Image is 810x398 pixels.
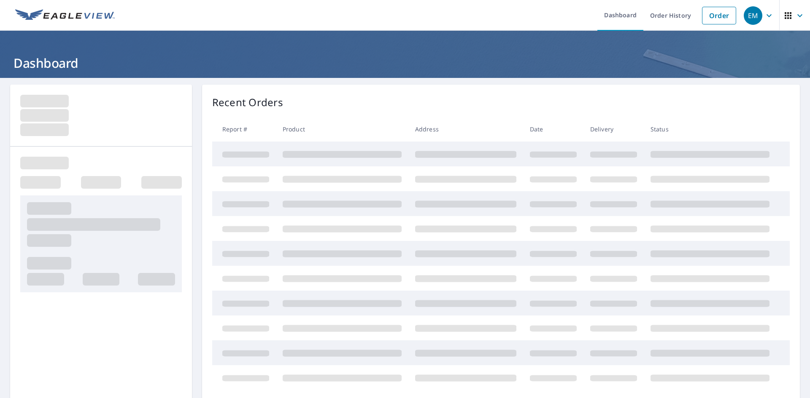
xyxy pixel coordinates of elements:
th: Report # [212,117,276,142]
img: EV Logo [15,9,115,22]
th: Product [276,117,408,142]
th: Delivery [583,117,644,142]
h1: Dashboard [10,54,800,72]
th: Date [523,117,583,142]
a: Order [702,7,736,24]
p: Recent Orders [212,95,283,110]
th: Status [644,117,776,142]
th: Address [408,117,523,142]
div: EM [744,6,762,25]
